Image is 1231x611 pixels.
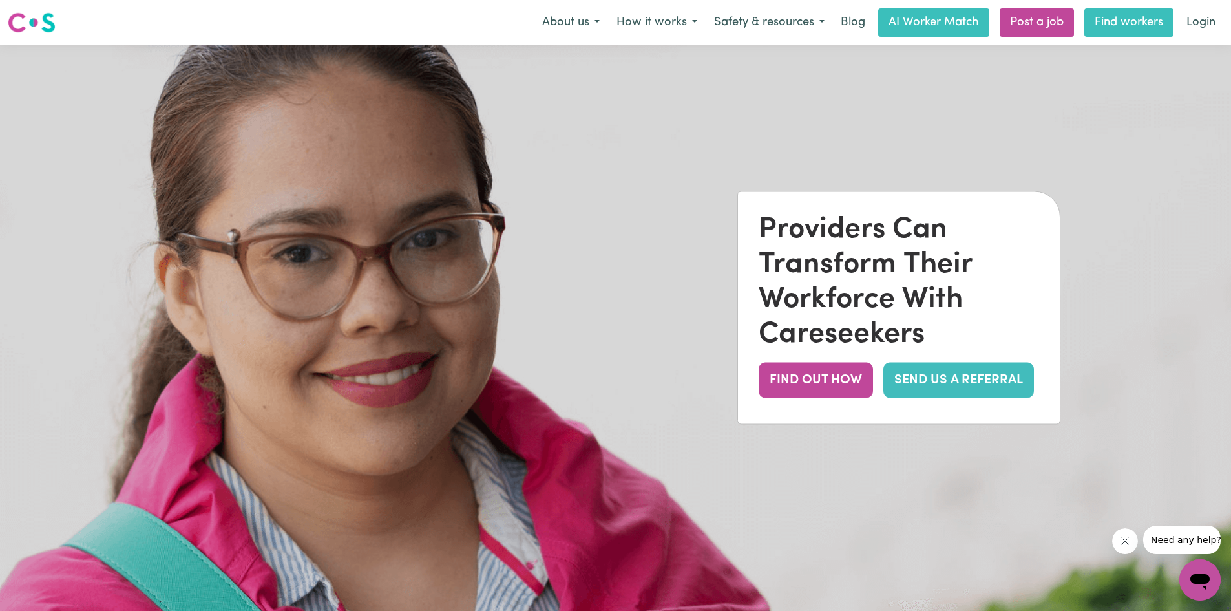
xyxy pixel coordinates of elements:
[1084,8,1173,37] a: Find workers
[8,8,56,38] a: Careseekers logo
[883,363,1034,398] a: SEND US A REFERRAL
[1179,8,1223,37] a: Login
[534,9,608,36] button: About us
[759,213,1039,352] div: Providers Can Transform Their Workforce With Careseekers
[1179,559,1221,601] iframe: Button to launch messaging window
[706,9,833,36] button: Safety & resources
[878,8,989,37] a: AI Worker Match
[1112,528,1138,554] iframe: Close message
[759,363,873,398] button: FIND OUT HOW
[833,8,873,37] a: Blog
[8,11,56,34] img: Careseekers logo
[1000,8,1074,37] a: Post a job
[1143,526,1221,554] iframe: Message from company
[608,9,706,36] button: How it works
[8,9,78,19] span: Need any help?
